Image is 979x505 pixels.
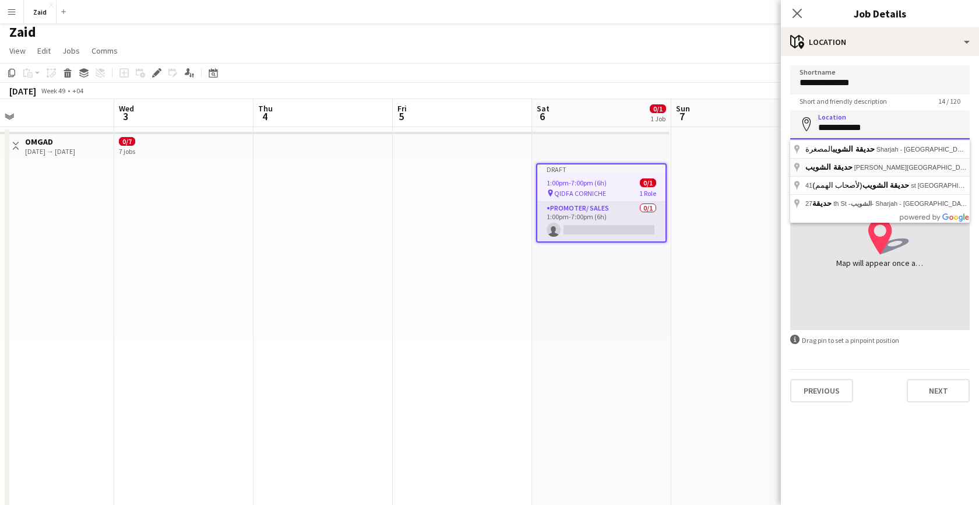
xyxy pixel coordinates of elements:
span: 4 [256,110,273,123]
a: View [5,43,30,58]
div: +04 [72,86,83,95]
span: View [9,45,26,56]
span: الشويب [851,200,872,207]
span: 1 Role [639,189,656,198]
div: Draft [537,164,665,174]
span: Comms [91,45,118,56]
div: [DATE] [9,85,36,97]
div: [DATE] → [DATE] [25,147,75,156]
span: Thu [258,103,273,114]
button: Next [907,379,970,402]
span: 6 [535,110,550,123]
span: Sharjah - [GEOGRAPHIC_DATA] [876,146,971,153]
div: Map will appear once address has been added [836,257,924,269]
span: Edit [37,45,51,56]
span: 5 [396,110,407,123]
span: 3 [117,110,134,123]
span: حديقة الشويب [805,163,853,171]
span: Wed [119,103,134,114]
span: Fri [397,103,407,114]
a: Comms [87,43,122,58]
a: Edit [33,43,55,58]
span: 1:00pm-7:00pm (6h) [547,178,607,187]
div: 7 jobs [119,146,135,156]
span: QIDFA CORNICHE [554,189,606,198]
app-job-card: Draft1:00pm-7:00pm (6h)0/1 QIDFA CORNICHE1 RolePromoter/ Sales0/11:00pm-7:00pm (6h) [536,163,667,243]
h1: Zaid [9,23,36,41]
span: 0/1 [640,178,656,187]
span: (لأصحاب الهمم) [812,181,911,190]
div: 1 Job [650,114,665,123]
span: Short and friendly description [790,97,896,106]
app-card-role: Promoter/ Sales0/11:00pm-7:00pm (6h) [537,202,665,241]
h3: Job Details [781,6,979,21]
span: 7 [674,110,690,123]
span: Sun [676,103,690,114]
div: Location [781,28,979,56]
span: 27th St - - Sharjah - [GEOGRAPHIC_DATA] [805,200,970,207]
span: حديقة الشويب [833,145,875,153]
span: حديقة [812,199,832,208]
h3: OMGAD [25,136,75,147]
div: Drag pin to set a pinpoint position [790,335,970,346]
button: Previous [790,379,853,402]
span: المصغرة [805,145,876,153]
span: حديقة الشويب [862,181,910,190]
span: 0/1 [650,104,666,113]
span: Sat [537,103,550,114]
span: 14 / 120 [929,97,970,106]
a: Jobs [58,43,84,58]
span: 0/7 [119,137,135,146]
button: Zaid [24,1,57,23]
span: Week 49 [38,86,68,95]
span: Jobs [62,45,80,56]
